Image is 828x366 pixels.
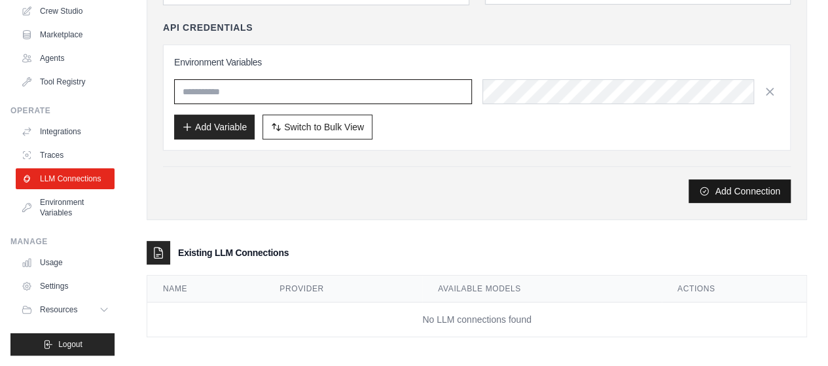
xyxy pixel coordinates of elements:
[16,1,115,22] a: Crew Studio
[662,276,806,302] th: Actions
[10,236,115,247] div: Manage
[16,48,115,69] a: Agents
[16,24,115,45] a: Marketplace
[16,299,115,320] button: Resources
[58,339,82,350] span: Logout
[147,276,264,302] th: Name
[147,302,806,337] td: No LLM connections found
[422,276,662,302] th: Available Models
[262,115,372,139] button: Switch to Bulk View
[16,145,115,166] a: Traces
[174,56,780,69] h3: Environment Variables
[264,276,422,302] th: Provider
[163,21,253,34] h4: API Credentials
[16,168,115,189] a: LLM Connections
[689,179,791,203] button: Add Connection
[16,192,115,223] a: Environment Variables
[16,71,115,92] a: Tool Registry
[10,333,115,356] button: Logout
[40,304,77,315] span: Resources
[16,121,115,142] a: Integrations
[174,115,255,139] button: Add Variable
[178,246,289,259] h3: Existing LLM Connections
[284,120,364,134] span: Switch to Bulk View
[16,252,115,273] a: Usage
[10,105,115,116] div: Operate
[16,276,115,297] a: Settings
